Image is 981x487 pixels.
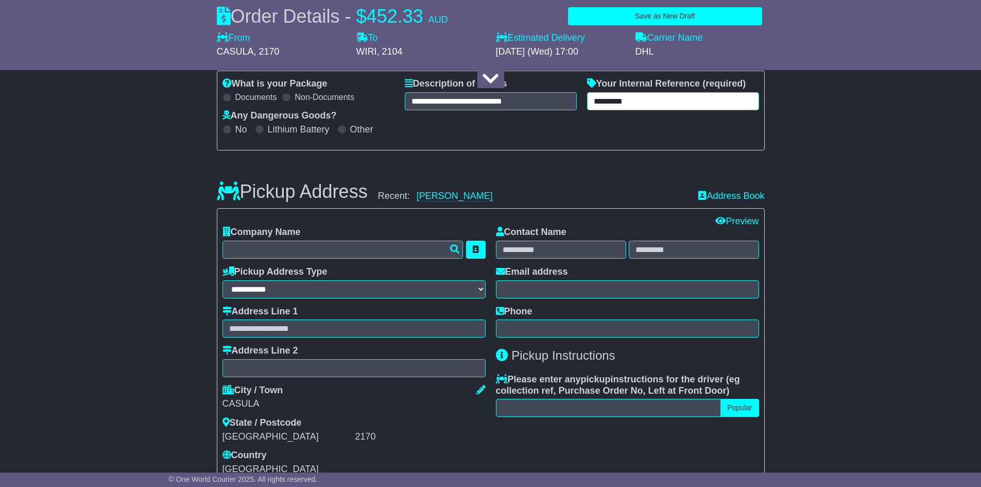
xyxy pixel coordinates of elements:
[217,32,250,44] label: From
[217,5,448,27] div: Order Details -
[581,374,611,384] span: pickup
[355,431,486,443] div: 2170
[428,14,448,25] span: AUD
[350,124,373,136] label: Other
[222,398,486,410] div: CASULA
[222,450,267,461] label: Country
[720,399,759,417] button: Popular
[698,191,764,202] a: Address Book
[568,7,762,25] button: Save as New Draft
[496,306,532,317] label: Phone
[356,6,367,27] span: $
[222,227,301,238] label: Company Name
[417,191,493,201] a: [PERSON_NAME]
[222,266,328,278] label: Pickup Address Type
[222,385,283,396] label: City / Town
[496,46,625,58] div: [DATE] (Wed) 17:00
[496,374,759,396] label: Please enter any instructions for the driver ( )
[496,32,625,44] label: Estimated Delivery
[222,110,337,122] label: Any Dangerous Goods?
[496,374,740,396] span: eg collection ref, Purchase Order No, Left at Front Door
[511,348,615,362] span: Pickup Instructions
[635,32,703,44] label: Carrier Name
[356,32,378,44] label: To
[169,475,318,483] span: © One World Courier 2025. All rights reserved.
[222,345,298,357] label: Address Line 2
[222,417,302,429] label: State / Postcode
[254,46,280,57] span: , 2170
[217,46,254,57] span: CASULA
[356,46,377,57] span: WIRI
[235,92,277,102] label: Documents
[496,266,568,278] label: Email address
[217,181,368,202] h3: Pickup Address
[222,464,319,474] span: [GEOGRAPHIC_DATA]
[235,124,247,136] label: No
[377,46,403,57] span: , 2104
[496,227,566,238] label: Contact Name
[222,306,298,317] label: Address Line 1
[378,191,689,202] div: Recent:
[715,216,759,226] a: Preview
[222,431,353,443] div: [GEOGRAPHIC_DATA]
[635,46,765,58] div: DHL
[268,124,330,136] label: Lithium Battery
[295,92,354,102] label: Non-Documents
[367,6,423,27] span: 452.33
[222,78,328,90] label: What is your Package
